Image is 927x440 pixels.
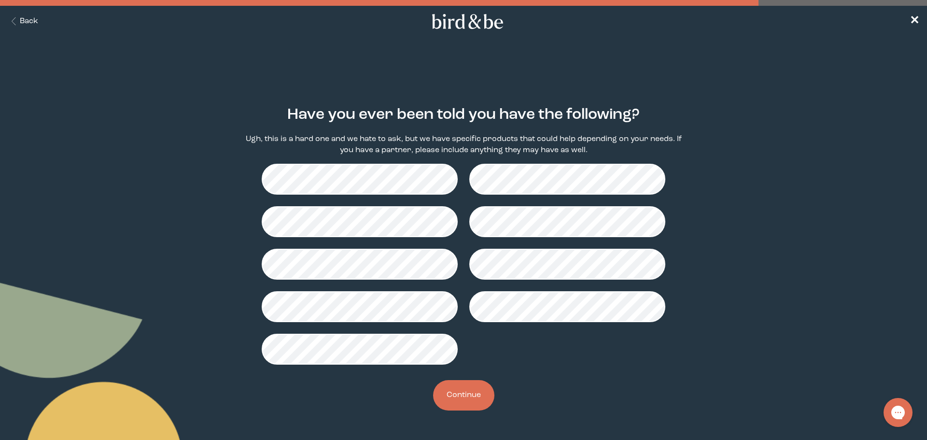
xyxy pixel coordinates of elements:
button: Continue [433,380,494,411]
span: ✕ [910,15,919,27]
p: Ugh, this is a hard one and we hate to ask, but we have specific products that could help dependi... [239,134,688,156]
iframe: Gorgias live chat messenger [879,395,917,430]
button: Back Button [8,16,38,27]
h2: Have you ever been told you have the following? [287,104,640,126]
a: ✕ [910,13,919,30]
